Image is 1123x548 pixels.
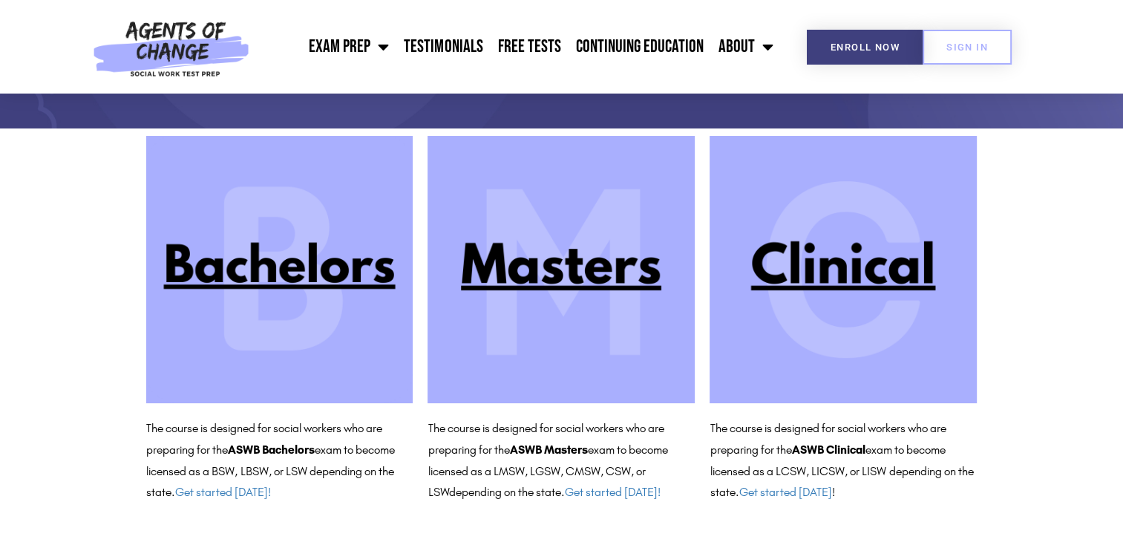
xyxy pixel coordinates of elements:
[946,42,988,52] span: SIGN IN
[257,28,781,65] nav: Menu
[831,42,900,52] span: Enroll Now
[301,28,396,65] a: Exam Prep
[509,443,587,457] b: ASWB Masters
[807,30,923,65] a: Enroll Now
[564,485,660,499] a: Get started [DATE]!
[146,418,413,503] p: The course is designed for social workers who are preparing for the exam to become licensed as a ...
[739,485,831,499] a: Get started [DATE]
[175,485,271,499] a: Get started [DATE]!
[735,485,834,499] span: . !
[791,443,865,457] b: ASWB Clinical
[228,443,315,457] b: ASWB Bachelors
[710,418,977,503] p: The course is designed for social workers who are preparing for the exam to become licensed as a ...
[448,485,660,499] span: depending on the state.
[923,30,1012,65] a: SIGN IN
[568,28,710,65] a: Continuing Education
[490,28,568,65] a: Free Tests
[396,28,490,65] a: Testimonials
[710,28,780,65] a: About
[428,418,695,503] p: The course is designed for social workers who are preparing for the exam to become licensed as a ...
